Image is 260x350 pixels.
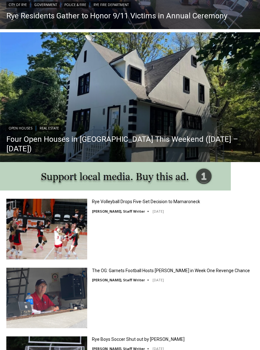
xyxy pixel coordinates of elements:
[74,53,77,60] div: 6
[37,125,61,131] a: Real Estate
[6,124,254,131] div: |
[6,268,87,328] img: The OG: Garnets Football Hosts Somers in Week One Revenge Chance
[6,0,227,8] div: | | |
[92,199,200,204] a: Rye Volleyball Drops Five-Set Decision to Mamaroneck
[92,209,145,214] a: [PERSON_NAME], Staff Writer
[91,2,131,8] a: Rye Fire Department
[6,125,35,131] a: Open Houses
[0,63,95,79] a: [PERSON_NAME] Read Sanctuary Fall Fest: [DATE]
[92,336,185,342] a: Rye Boys Soccer Shut out by [PERSON_NAME]
[6,2,29,8] a: City of Rye
[0,64,64,79] a: Open Tues. - Sun. [PHONE_NUMBER]
[92,278,145,282] a: [PERSON_NAME], Staff Writer
[67,19,92,52] div: Co-sponsored by Westchester County Parks
[71,53,73,60] div: /
[32,2,59,8] a: Government
[0,0,63,63] img: s_800_29ca6ca9-f6cc-433c-a631-14f6620ca39b.jpeg
[65,40,93,76] div: "[PERSON_NAME]'s draw is the fine variety of pristine raw fish kept on hand"
[2,65,62,89] span: Open Tues. - Sun. [PHONE_NUMBER]
[62,2,88,8] a: Police & Fire
[6,134,254,153] a: Four Open Houses in [GEOGRAPHIC_DATA] This Weekend ([DATE] – [DATE])
[67,53,69,60] div: 1
[6,199,87,259] img: Rye Volleyball Drops Five-Set Decision to Mamaroneck
[6,11,227,21] a: Rye Residents Gather to Honor 9/11 Victims in Annual Ceremony
[153,209,164,214] time: [DATE]
[92,268,250,273] a: The OG: Garnets Football Hosts [PERSON_NAME] in Week One Revenge Chance
[153,278,164,282] time: [DATE]
[5,64,84,78] h4: [PERSON_NAME] Read Sanctuary Fall Fest: [DATE]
